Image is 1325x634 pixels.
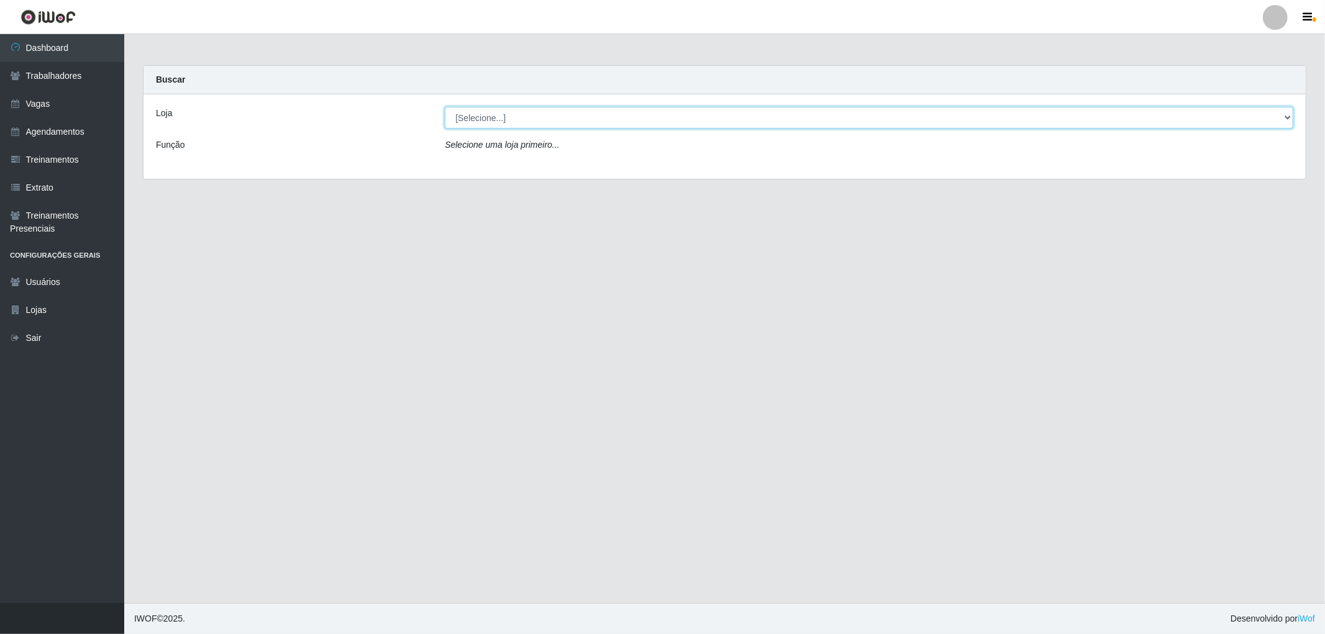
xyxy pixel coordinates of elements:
[1231,612,1315,625] span: Desenvolvido por
[20,9,76,25] img: CoreUI Logo
[1298,614,1315,623] a: iWof
[156,107,172,120] label: Loja
[156,138,185,152] label: Função
[156,75,185,84] strong: Buscar
[134,614,157,623] span: IWOF
[134,612,185,625] span: © 2025 .
[445,140,559,150] i: Selecione uma loja primeiro...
